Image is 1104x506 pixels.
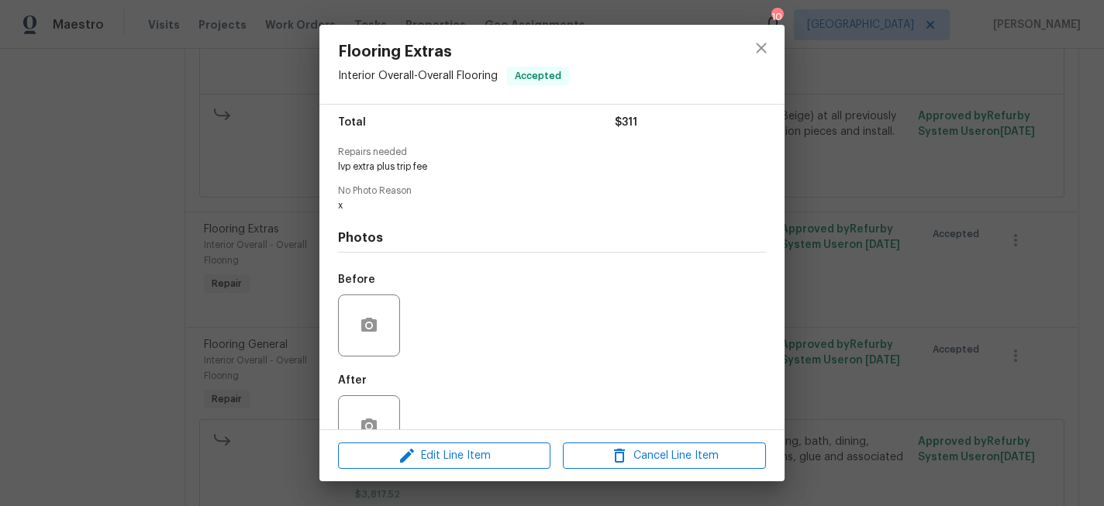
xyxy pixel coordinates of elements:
[743,29,780,67] button: close
[338,442,550,470] button: Edit Line Item
[338,186,766,196] span: No Photo Reason
[568,446,761,466] span: Cancel Line Item
[338,71,498,81] span: Interior Overall - Overall Flooring
[338,274,375,285] h5: Before
[338,147,766,157] span: Repairs needed
[343,446,546,466] span: Edit Line Item
[615,112,637,134] span: $311
[338,43,569,60] span: Flooring Extras
[338,199,723,212] span: x
[338,160,723,174] span: lvp extra plus trip fee
[338,375,367,386] h5: After
[338,112,366,134] span: Total
[338,230,766,246] h4: Photos
[771,9,782,25] div: 10
[563,442,766,470] button: Cancel Line Item
[509,68,568,84] span: Accepted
